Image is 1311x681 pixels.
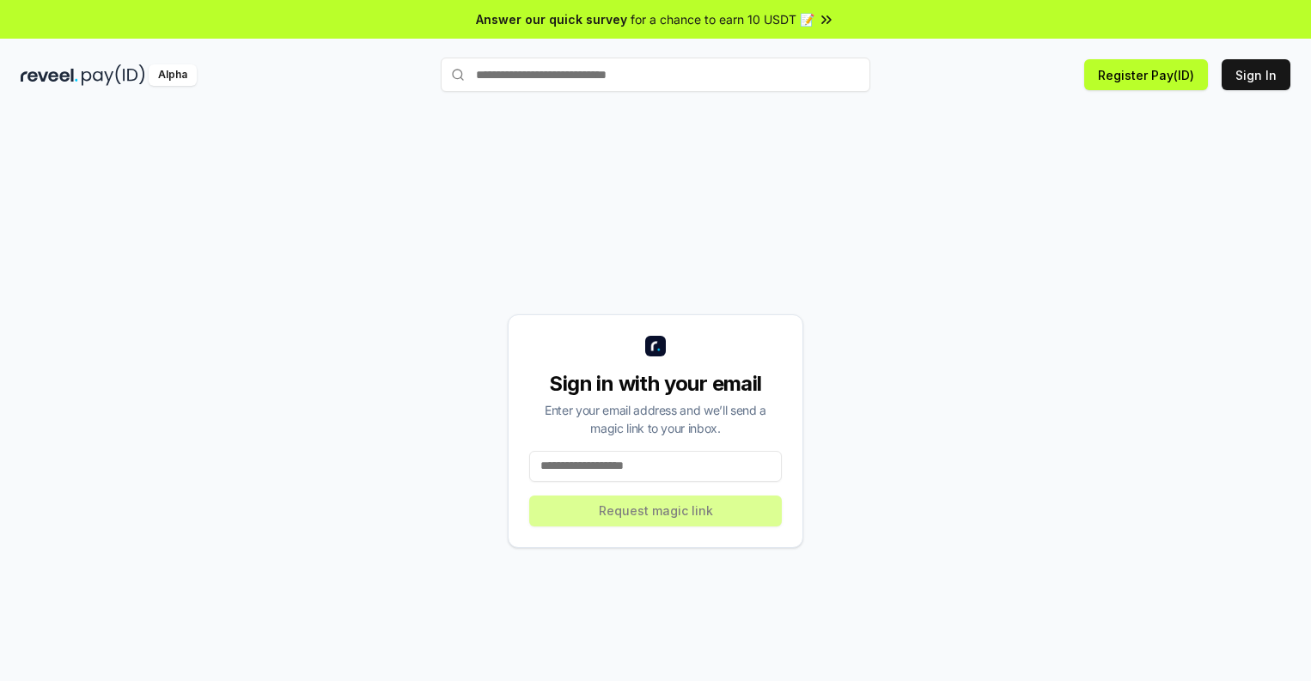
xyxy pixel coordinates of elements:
div: Alpha [149,64,197,86]
div: Enter your email address and we’ll send a magic link to your inbox. [529,401,782,437]
button: Register Pay(ID) [1084,59,1208,90]
span: for a chance to earn 10 USDT 📝 [631,10,814,28]
div: Sign in with your email [529,370,782,398]
img: logo_small [645,336,666,356]
img: pay_id [82,64,145,86]
span: Answer our quick survey [476,10,627,28]
button: Sign In [1222,59,1290,90]
img: reveel_dark [21,64,78,86]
